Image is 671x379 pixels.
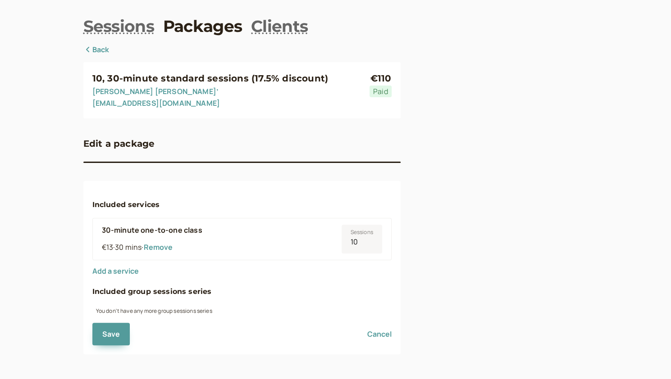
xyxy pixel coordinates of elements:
[92,199,392,211] h4: Included services
[163,15,242,37] a: Packages
[370,86,392,97] span: Paid
[92,323,130,345] button: Save
[83,44,110,56] a: Back
[351,228,373,237] span: Sessions
[342,225,382,253] input: Sessions
[92,286,392,298] h4: Included group sessions series
[92,71,370,86] h3: 10, 30-minute standard sessions (17.5% discount)
[367,330,392,338] button: Cancel
[92,86,219,96] a: [PERSON_NAME] [PERSON_NAME]’
[113,242,115,252] span: ·
[92,267,139,275] button: Add a service
[92,305,392,315] div: You don't have any more group sessions series
[92,98,220,108] a: [EMAIL_ADDRESS][DOMAIN_NAME]
[370,71,392,86] div: €110
[251,15,308,37] a: Clients
[626,336,671,379] iframe: Chat Widget
[83,136,155,151] h3: Edit a package
[83,15,154,37] a: Sessions
[102,225,202,235] b: 30-minute one-to-one class
[102,242,333,253] div: €13 30 mins
[142,242,143,252] span: ·
[143,243,172,251] button: Remove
